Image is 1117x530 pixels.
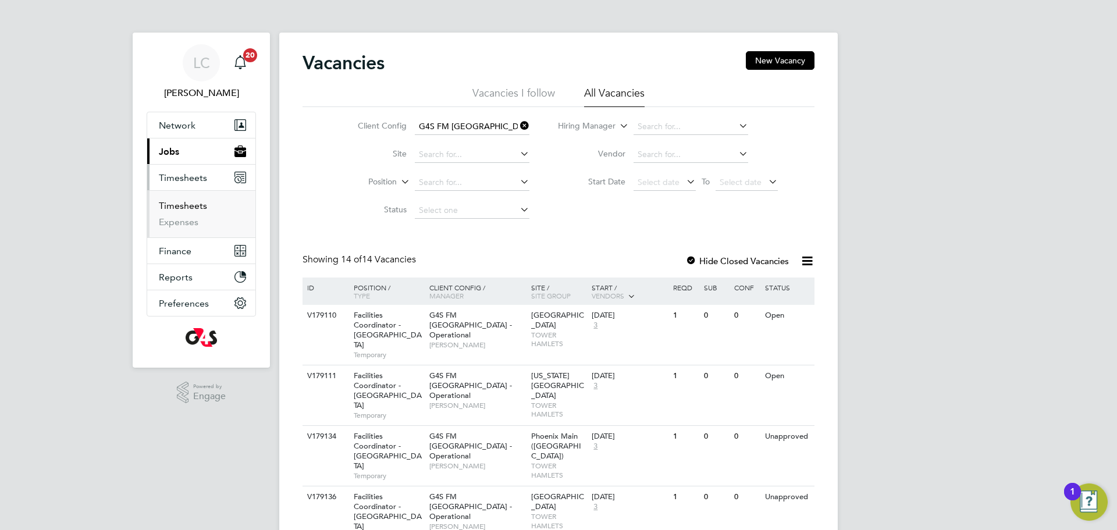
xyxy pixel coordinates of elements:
a: Powered byEngage [177,382,226,404]
span: TOWER HAMLETS [531,461,586,479]
li: All Vacancies [584,86,645,107]
a: Go to home page [147,328,256,347]
a: LC[PERSON_NAME] [147,44,256,100]
div: 0 [731,305,762,326]
label: Status [340,204,407,215]
button: Jobs [147,138,255,164]
span: 3 [592,321,599,330]
span: To [698,174,713,189]
div: Timesheets [147,190,255,237]
span: G4S FM [GEOGRAPHIC_DATA] - Operational [429,492,512,521]
button: New Vacancy [746,51,814,70]
span: Timesheets [159,172,207,183]
nav: Main navigation [133,33,270,368]
span: TOWER HAMLETS [531,512,586,530]
span: G4S FM [GEOGRAPHIC_DATA] - Operational [429,371,512,400]
input: Search for... [415,119,529,135]
span: Type [354,291,370,300]
span: Preferences [159,298,209,309]
input: Select one [415,202,529,219]
button: Preferences [147,290,255,316]
div: 0 [701,305,731,326]
span: Select date [720,177,762,187]
span: [PERSON_NAME] [429,461,525,471]
span: [GEOGRAPHIC_DATA] [531,310,584,330]
input: Search for... [415,147,529,163]
button: Finance [147,238,255,264]
span: [GEOGRAPHIC_DATA] [531,492,584,511]
label: Site [340,148,407,159]
span: Temporary [354,411,424,420]
span: Jobs [159,146,179,157]
div: [DATE] [592,371,667,381]
div: Showing [303,254,418,266]
span: Finance [159,246,191,257]
div: V179110 [304,305,345,326]
div: 1 [1070,492,1075,507]
div: 1 [670,486,700,508]
span: Site Group [531,291,571,300]
div: Site / [528,278,589,305]
div: Position / [345,278,426,305]
label: Start Date [558,176,625,187]
div: [DATE] [592,311,667,321]
div: 0 [731,486,762,508]
span: Select date [638,177,680,187]
img: g4s-logo-retina.png [186,328,217,347]
span: 3 [592,502,599,512]
li: Vacancies I follow [472,86,555,107]
button: Timesheets [147,165,255,190]
label: Vendor [558,148,625,159]
div: Open [762,305,813,326]
label: Client Config [340,120,407,131]
span: Phoenix Main ([GEOGRAPHIC_DATA]) [531,431,581,461]
div: 0 [701,426,731,447]
label: Position [330,176,397,188]
span: Manager [429,291,464,300]
div: ID [304,278,345,297]
div: 1 [670,305,700,326]
span: 14 Vacancies [341,254,416,265]
span: TOWER HAMLETS [531,330,586,348]
input: Search for... [634,147,748,163]
span: 20 [243,48,257,62]
input: Search for... [415,175,529,191]
a: 20 [229,44,252,81]
span: Temporary [354,350,424,360]
span: Powered by [193,382,226,392]
div: Open [762,365,813,387]
div: V179136 [304,486,345,508]
div: 0 [731,426,762,447]
a: Expenses [159,216,198,227]
div: Unapproved [762,426,813,447]
div: 0 [701,486,731,508]
div: Unapproved [762,486,813,508]
span: LC [193,55,210,70]
button: Network [147,112,255,138]
div: Client Config / [426,278,528,305]
span: Lilingxi Chen [147,86,256,100]
span: Temporary [354,471,424,481]
span: Network [159,120,195,131]
span: 14 of [341,254,362,265]
span: Engage [193,392,226,401]
label: Hiring Manager [549,120,616,132]
div: Status [762,278,813,297]
span: Facilities Coordinator - [GEOGRAPHIC_DATA] [354,431,422,471]
div: 0 [731,365,762,387]
label: Hide Closed Vacancies [685,255,789,266]
a: Timesheets [159,200,207,211]
div: V179111 [304,365,345,387]
span: G4S FM [GEOGRAPHIC_DATA] - Operational [429,431,512,461]
span: 3 [592,442,599,451]
div: Start / [589,278,670,307]
span: Reports [159,272,193,283]
span: Vendors [592,291,624,300]
input: Search for... [634,119,748,135]
span: Facilities Coordinator - [GEOGRAPHIC_DATA] [354,310,422,350]
span: TOWER HAMLETS [531,401,586,419]
div: 1 [670,365,700,387]
span: [PERSON_NAME] [429,401,525,410]
div: Sub [701,278,731,297]
div: Reqd [670,278,700,297]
